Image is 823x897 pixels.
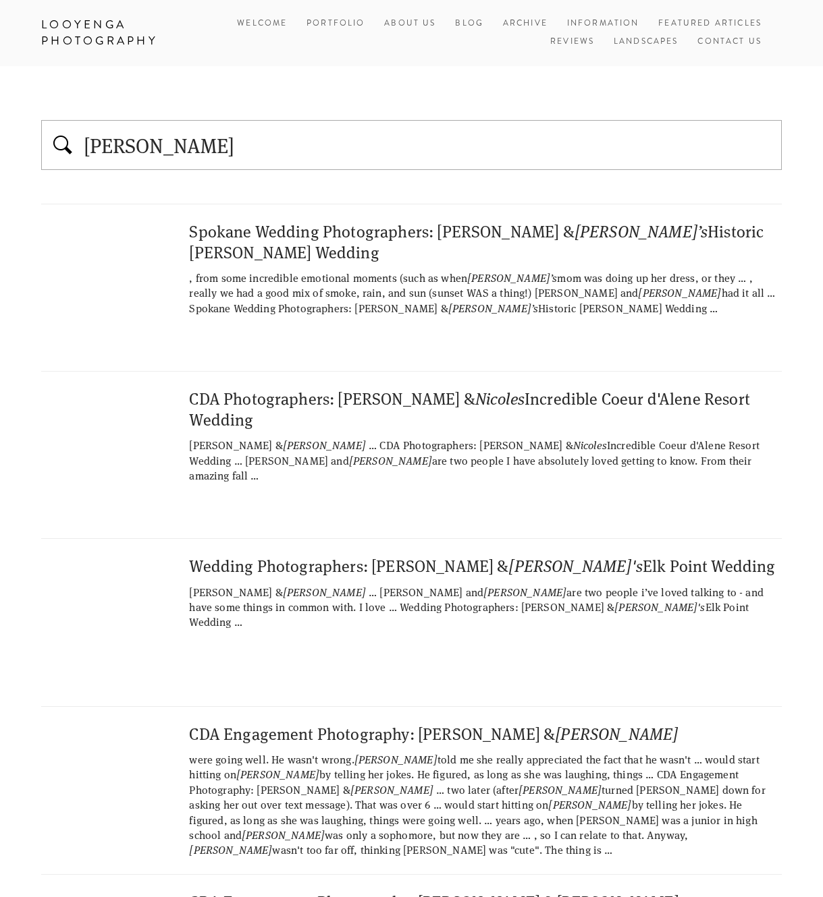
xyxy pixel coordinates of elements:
span: years ago, when [PERSON_NAME] was a junior in high school and was only a sophomore, but now they are [189,813,757,842]
span: … [234,453,242,467]
em: [PERSON_NAME] [519,782,602,797]
div: CDA Photographers: [PERSON_NAME] &NicolesIncredible Coeur d'Alene Resort Wedding [PERSON_NAME] &[... [41,371,782,538]
span: … [710,301,718,315]
span: [PERSON_NAME] & [189,585,366,599]
a: Looyenga Photography [31,13,201,53]
em: [PERSON_NAME] [242,828,325,842]
span: … [738,270,746,285]
div: Wedding Photographers: [PERSON_NAME] &[PERSON_NAME]'sElk Point Wedding [PERSON_NAME] &[PERSON_NAM... [41,538,782,705]
span: Wedding Photographers: [PERSON_NAME] & Elk Point Wedding [189,600,749,629]
span: … [604,842,612,857]
span: , so I can relate to that. Anyway, wasn't too far off, thinking [PERSON_NAME] was "cute". The thi... [189,828,688,857]
span: … [645,767,654,781]
span: … [433,797,442,811]
em: [PERSON_NAME] [283,585,366,599]
em: [PERSON_NAME]’s [448,301,538,315]
em: Nicoles [475,387,525,409]
span: , from some incredible emotional moments (such as when mom was doing up her dress, or they [189,270,735,285]
em: [PERSON_NAME] [555,722,678,745]
div: Spokane Wedding Photographers: [PERSON_NAME] &[PERSON_NAME]’sHistoric [PERSON_NAME] Wedding , fro... [41,204,782,371]
span: … [369,438,377,452]
span: … [250,468,259,482]
div: CDA Engagement Photography: [PERSON_NAME] & [41,723,782,744]
em: [PERSON_NAME] [354,752,437,766]
a: Portfolio [307,18,365,29]
span: … [369,585,377,599]
span: [PERSON_NAME] and are two people i’ve loved talking to - and have some things in common with. I love [189,585,764,614]
em: [PERSON_NAME] [548,797,631,811]
span: were going well. He wasn't wrong. told me she really appreciated the fact that he wasn't [189,752,691,766]
a: Blog [455,15,483,33]
input: Type to search… [82,131,774,159]
div: Spokane Wedding Photographers: [PERSON_NAME] & Historic [PERSON_NAME] Wedding [41,221,782,262]
a: Contact Us [697,33,762,51]
em: [PERSON_NAME] [483,585,566,599]
span: … [389,600,397,614]
span: [PERSON_NAME] & [189,438,366,452]
div: Wedding Photographers: [PERSON_NAME] & Elk Point Wedding [41,555,782,576]
em: [PERSON_NAME] [283,438,366,452]
a: Archive [503,15,548,33]
span: … [523,828,531,842]
span: [PERSON_NAME] and are two people I have absolutely loved getting to know. From their amazing fall [189,453,751,482]
em: [PERSON_NAME]’s [575,220,708,242]
span: … [436,782,444,797]
span: … [234,614,242,629]
span: CDA Engagement Photography: [PERSON_NAME] & [189,767,739,796]
div: CDA Photographers: [PERSON_NAME] & Incredible Coeur d'Alene Resort Wedding [41,388,782,430]
span: Spokane Wedding Photographers: [PERSON_NAME] & Historic [PERSON_NAME] Wedding [189,301,707,315]
em: [PERSON_NAME] [638,285,721,299]
em: Nicoles [573,438,607,452]
em: [PERSON_NAME] [236,767,319,781]
em: [PERSON_NAME]'s [614,600,705,614]
a: About Us [384,15,435,33]
em: [PERSON_NAME] [350,782,433,797]
a: Information [567,18,639,29]
em: [PERSON_NAME] [349,453,432,467]
a: Featured Articles [658,15,762,33]
span: would start hitting on by telling her jokes. He figured, as long as she was laughing, things [189,752,759,781]
a: Landscapes [614,33,679,51]
span: two later (after turned [PERSON_NAME] down for asking her out over text message). That was over 6 [189,782,765,811]
span: CDA Photographers: [PERSON_NAME] & Incredible Coeur d'Alene Resort Wedding [189,438,760,467]
em: [PERSON_NAME] [189,842,272,857]
em: [PERSON_NAME]’s [467,270,557,285]
a: Reviews [550,33,594,51]
span: would start hitting on by telling her jokes. He figured, as long as she was laughing, things were... [189,797,742,826]
span: … [694,752,702,766]
div: CDA Engagement Photography: [PERSON_NAME] &[PERSON_NAME] were going well. He wasn't wrong.[PERSON... [41,706,782,874]
span: … [484,813,492,827]
span: , really we had a good mix of smoke, rain, and sun (sunset WAS a thing!) [PERSON_NAME] and had it... [189,270,764,299]
a: Welcome [237,15,287,33]
span: … [767,285,775,299]
em: [PERSON_NAME]'s [508,554,642,577]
